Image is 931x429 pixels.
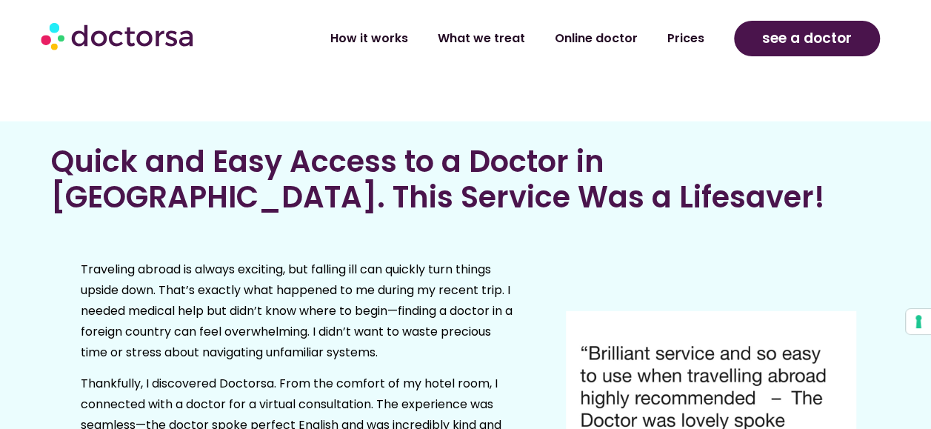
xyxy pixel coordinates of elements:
a: How it works [316,21,423,56]
h2: Quick and Easy Access to a Doctor in [GEOGRAPHIC_DATA]. This Service Was a Lifesaver! [51,144,881,215]
a: What we treat [423,21,540,56]
a: see a doctor [734,21,880,56]
a: Online doctor [540,21,653,56]
p: Traveling abroad is always exciting, but falling ill can quickly turn things upside down. That’s ... [81,259,514,363]
span: see a doctor [762,27,852,50]
a: Prices [653,21,719,56]
nav: Menu [250,21,719,56]
button: Your consent preferences for tracking technologies [906,309,931,334]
